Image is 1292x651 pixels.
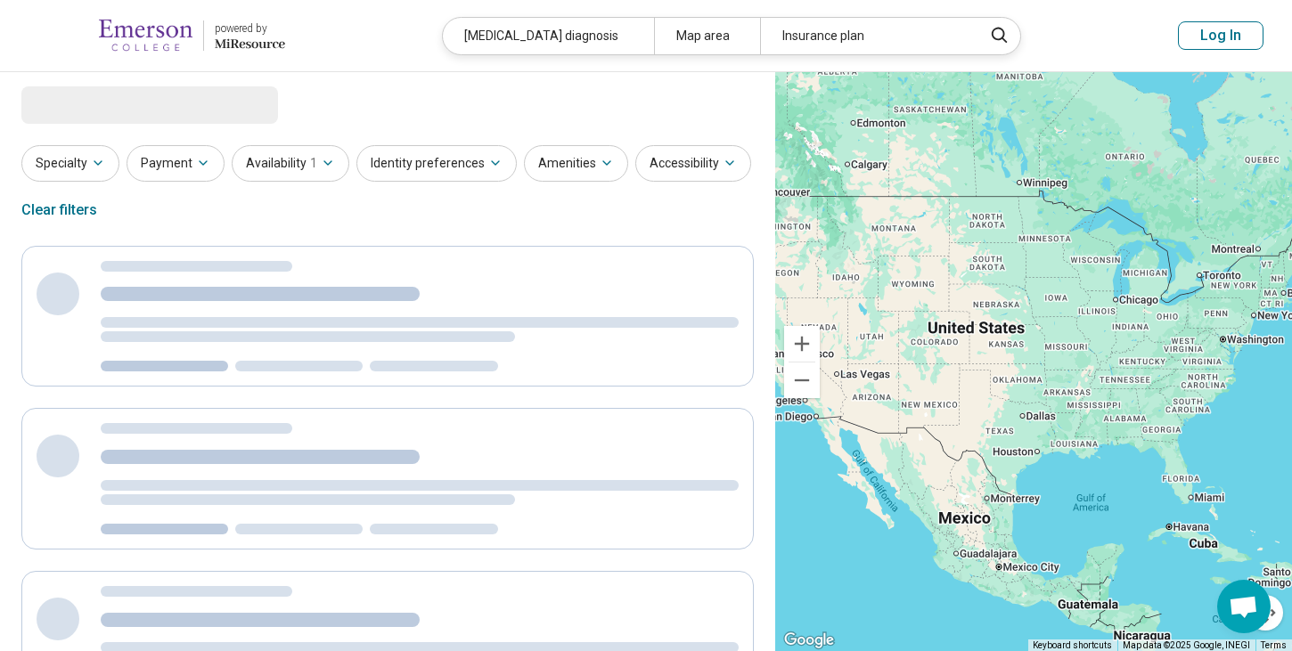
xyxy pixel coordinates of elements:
button: Identity preferences [356,145,517,182]
button: Zoom in [784,326,820,362]
button: Zoom out [784,362,820,398]
button: Accessibility [635,145,751,182]
button: Specialty [21,145,119,182]
div: Clear filters [21,189,97,232]
div: [MEDICAL_DATA] diagnosis [443,18,654,54]
a: Terms (opens in new tab) [1261,640,1287,650]
a: Emerson Collegepowered by [29,14,285,57]
button: Payment [127,145,225,182]
div: powered by [215,20,285,37]
button: Log In [1178,21,1263,50]
span: Loading... [21,86,171,122]
img: Emerson College [99,14,192,57]
span: 1 [310,154,317,173]
button: Availability1 [232,145,349,182]
div: Map area [654,18,760,54]
button: Amenities [524,145,628,182]
div: Insurance plan [760,18,971,54]
div: Open chat [1217,580,1271,633]
span: Map data ©2025 Google, INEGI [1123,640,1250,650]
